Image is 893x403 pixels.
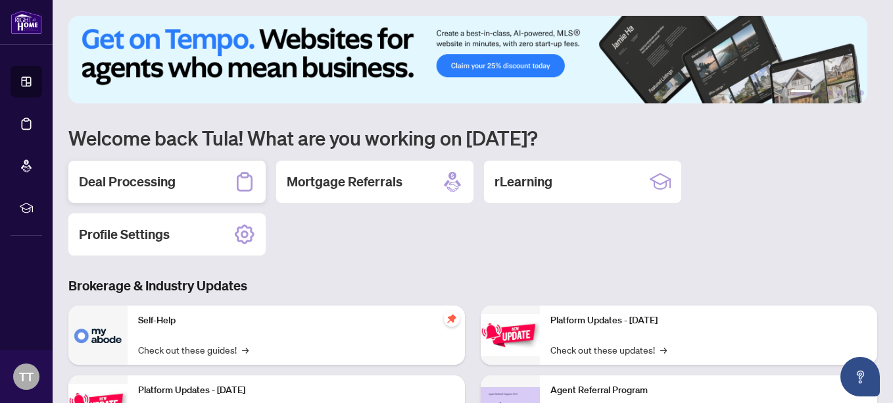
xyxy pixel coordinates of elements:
[79,173,176,191] h2: Deal Processing
[838,90,843,95] button: 4
[859,90,864,95] button: 6
[19,367,34,386] span: TT
[287,173,402,191] h2: Mortgage Referrals
[68,125,877,150] h1: Welcome back Tula! What are you working on [DATE]?
[550,383,867,398] p: Agent Referral Program
[138,342,249,357] a: Check out these guides!→
[840,357,880,396] button: Open asap
[444,311,460,327] span: pushpin
[848,90,854,95] button: 5
[817,90,822,95] button: 2
[242,342,249,357] span: →
[660,342,667,357] span: →
[550,342,667,357] a: Check out these updates!→
[79,225,170,244] h2: Profile Settings
[481,314,540,356] img: Platform Updates - June 23, 2025
[68,277,877,295] h3: Brokerage & Industry Updates
[138,313,454,328] p: Self-Help
[11,10,42,34] img: logo
[827,90,833,95] button: 3
[68,16,867,103] img: Slide 0
[68,306,128,365] img: Self-Help
[550,313,867,328] p: Platform Updates - [DATE]
[138,383,454,398] p: Platform Updates - [DATE]
[790,90,811,95] button: 1
[495,173,552,191] h2: rLearning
